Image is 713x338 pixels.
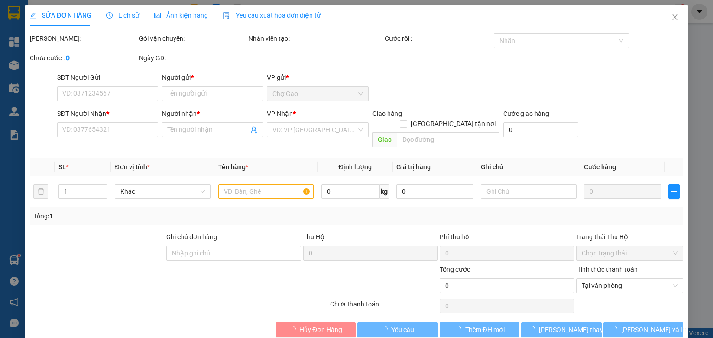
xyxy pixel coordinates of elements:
[223,12,230,19] img: icon
[385,33,492,44] div: Cước rồi :
[30,12,91,19] span: SỬA ĐƠN HÀNG
[407,119,499,129] span: [GEOGRAPHIC_DATA] tận nơi
[372,132,396,147] span: Giao
[671,13,679,21] span: close
[139,33,246,44] div: Gói vận chuyển:
[276,322,356,337] button: Hủy Đơn Hàng
[30,12,36,19] span: edit
[338,163,371,171] span: Định lượng
[529,326,539,332] span: loading
[162,72,263,83] div: Người gửi
[120,185,205,198] span: Khác
[521,322,602,337] button: [PERSON_NAME] thay đổi
[166,233,217,241] label: Ghi chú đơn hàng
[668,184,680,199] button: plus
[357,322,438,337] button: Yêu cầu
[396,163,431,171] span: Giá trị hàng
[106,12,113,19] span: clock-circle
[223,12,321,19] span: Yêu cầu xuất hóa đơn điện tử
[396,132,499,147] input: Dọc đường
[584,184,661,199] input: 0
[154,12,161,19] span: picture
[503,110,549,117] label: Cước giao hàng
[440,266,470,273] span: Tổng cước
[539,325,613,335] span: [PERSON_NAME] thay đổi
[66,54,70,62] b: 0
[603,322,684,337] button: [PERSON_NAME] và In
[299,325,342,335] span: Hủy Đơn Hàng
[621,325,686,335] span: [PERSON_NAME] và In
[106,12,139,19] span: Lịch sử
[477,158,580,176] th: Ghi chú
[57,72,158,83] div: SĐT Người Gửi
[30,33,137,44] div: [PERSON_NAME]:
[250,126,258,134] span: user-add
[503,122,578,137] input: Cước giao hàng
[576,266,638,273] label: Hình thức thanh toán
[440,322,520,337] button: Thêm ĐH mới
[329,299,438,315] div: Chưa thanh toán
[218,163,248,171] span: Tên hàng
[669,188,679,195] span: plus
[33,211,276,221] div: Tổng: 1
[267,72,368,83] div: VP gửi
[162,108,263,119] div: Người nhận
[139,53,246,63] div: Ngày GD:
[248,33,383,44] div: Nhân viên tạo:
[303,233,324,241] span: Thu Hộ
[611,326,621,332] span: loading
[58,163,66,171] span: SL
[662,5,688,31] button: Close
[30,53,137,63] div: Chưa cước :
[372,110,402,117] span: Giao hàng
[289,326,299,332] span: loading
[582,246,678,260] span: Chọn trạng thái
[391,325,414,335] span: Yêu cầu
[57,108,158,119] div: SĐT Người Nhận
[115,163,149,171] span: Đơn vị tính
[440,232,574,246] div: Phí thu hộ
[380,184,389,199] span: kg
[454,326,465,332] span: loading
[154,12,208,19] span: Ảnh kiện hàng
[267,110,293,117] span: VP Nhận
[582,279,678,293] span: Tại văn phòng
[33,184,48,199] button: delete
[481,184,577,199] input: Ghi Chú
[381,326,391,332] span: loading
[218,184,314,199] input: VD: Bàn, Ghế
[584,163,616,171] span: Cước hàng
[272,87,363,101] span: Chợ Gạo
[166,246,301,261] input: Ghi chú đơn hàng
[465,325,504,335] span: Thêm ĐH mới
[576,232,683,242] div: Trạng thái Thu Hộ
